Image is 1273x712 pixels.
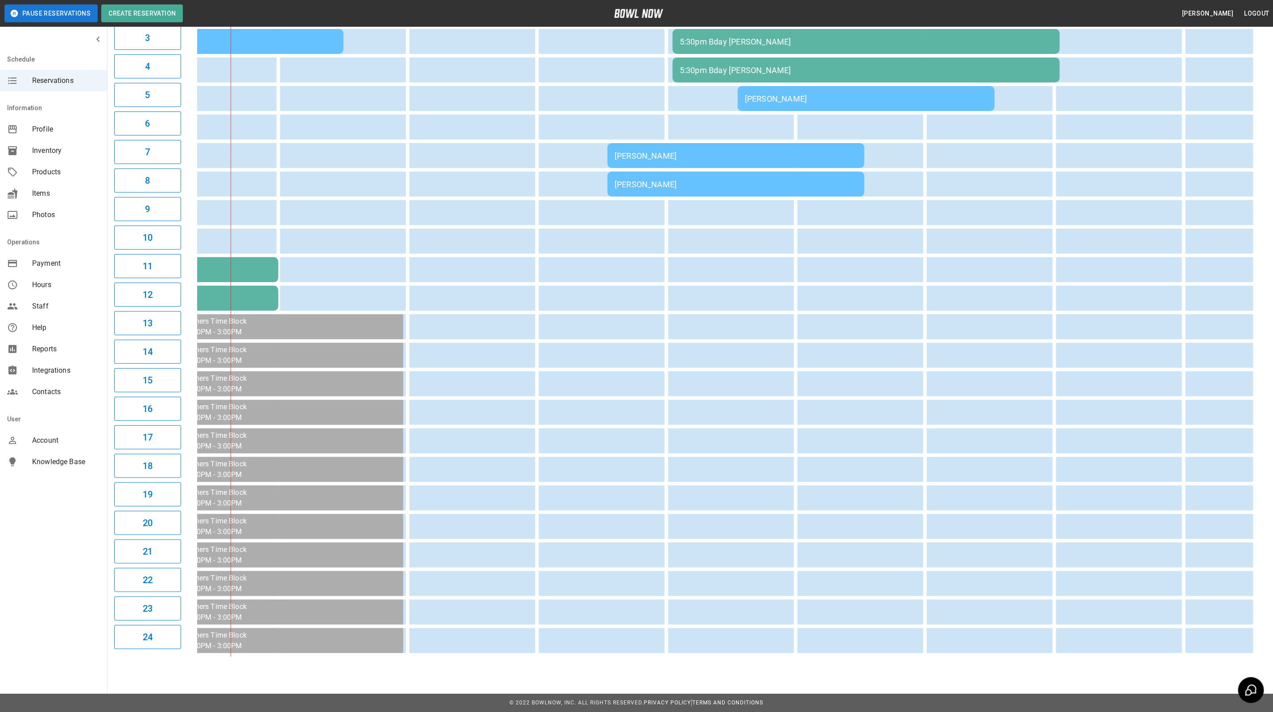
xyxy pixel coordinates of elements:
[143,430,153,444] h6: 17
[114,226,181,250] button: 10
[644,700,691,706] a: Privacy Policy
[114,568,181,592] button: 22
[32,145,100,156] span: Inventory
[114,254,181,278] button: 11
[114,625,181,649] button: 24
[143,459,153,473] h6: 18
[114,397,181,421] button: 16
[32,457,100,467] span: Knowledge Base
[143,230,153,245] h6: 10
[114,597,181,621] button: 23
[615,151,857,161] div: [PERSON_NAME]
[32,167,100,177] span: Products
[32,344,100,354] span: Reports
[32,365,100,376] span: Integrations
[4,4,98,22] button: Pause Reservations
[143,516,153,530] h6: 20
[114,340,181,364] button: 14
[32,210,100,220] span: Photos
[114,169,181,193] button: 8
[94,36,336,47] div: [PERSON_NAME]
[114,482,181,506] button: 19
[143,373,153,387] h6: 15
[680,37,1053,46] div: 5:30pm Bday [PERSON_NAME]
[693,700,764,706] a: Terms and Conditions
[143,259,153,273] h6: 11
[1241,5,1273,22] button: Logout
[143,544,153,559] h6: 21
[32,387,100,397] span: Contacts
[114,311,181,335] button: 13
[143,630,153,644] h6: 24
[114,511,181,535] button: 20
[32,75,100,86] span: Reservations
[32,301,100,312] span: Staff
[114,197,181,221] button: 9
[32,280,100,290] span: Hours
[143,487,153,502] h6: 19
[32,188,100,199] span: Items
[114,368,181,392] button: 15
[143,573,153,587] h6: 22
[114,54,181,78] button: 4
[32,258,100,269] span: Payment
[114,539,181,564] button: 21
[145,31,150,45] h6: 3
[145,88,150,102] h6: 5
[114,83,181,107] button: 5
[145,173,150,188] h6: 8
[114,425,181,449] button: 17
[114,26,181,50] button: 3
[114,283,181,307] button: 12
[32,322,100,333] span: Help
[509,700,644,706] span: © 2022 BowlNow, Inc. All Rights Reserved.
[615,180,857,189] div: [PERSON_NAME]
[1178,5,1237,22] button: [PERSON_NAME]
[680,66,1053,75] div: 5:30pm Bday [PERSON_NAME]
[114,140,181,164] button: 7
[143,316,153,330] h6: 13
[145,59,150,74] h6: 4
[101,4,183,22] button: Create Reservation
[114,111,181,136] button: 6
[32,435,100,446] span: Account
[143,345,153,359] h6: 14
[145,116,150,131] h6: 6
[145,145,150,159] h6: 7
[143,288,153,302] h6: 12
[145,202,150,216] h6: 9
[143,402,153,416] h6: 16
[745,94,988,103] div: [PERSON_NAME]
[114,454,181,478] button: 18
[32,124,100,135] span: Profile
[143,601,153,616] h6: 23
[614,9,663,18] img: logo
